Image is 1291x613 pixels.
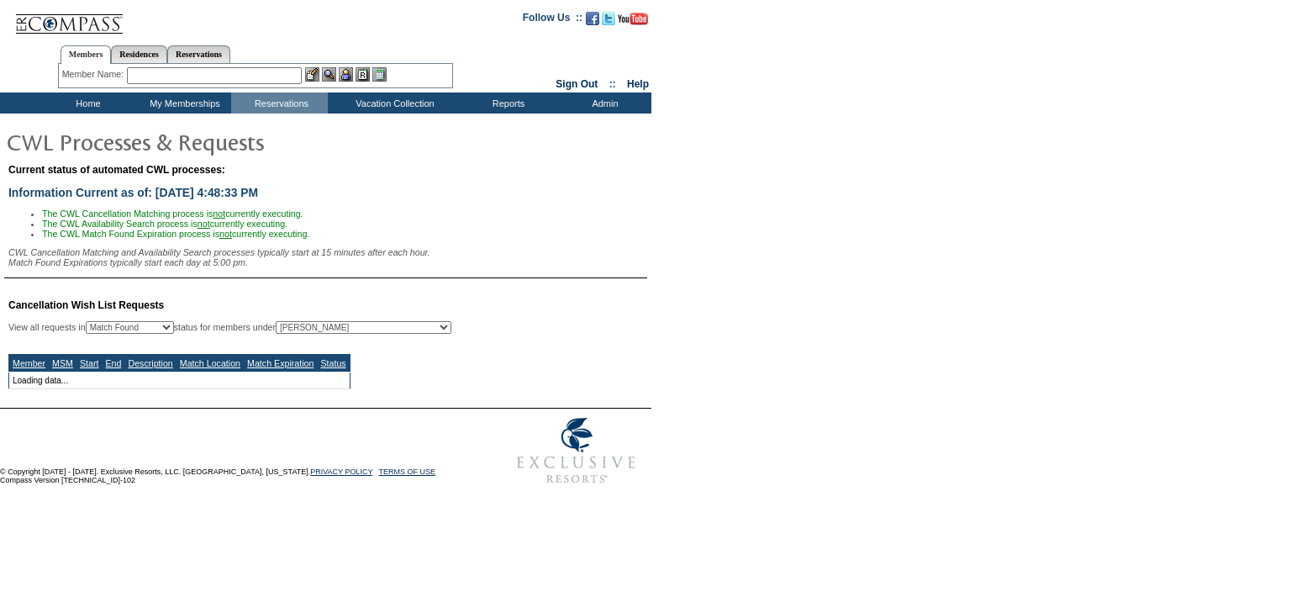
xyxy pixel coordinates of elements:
[52,358,73,368] a: MSM
[310,468,372,476] a: PRIVACY POLICY
[13,358,45,368] a: Member
[322,67,336,82] img: View
[379,468,436,476] a: TERMS OF USE
[128,358,172,368] a: Description
[213,209,225,219] u: not
[602,12,615,25] img: Follow us on Twitter
[339,67,353,82] img: Impersonate
[602,17,615,27] a: Follow us on Twitter
[586,12,599,25] img: Become our fan on Facebook
[555,92,651,114] td: Admin
[38,92,134,114] td: Home
[618,17,648,27] a: Subscribe to our YouTube Channel
[627,78,649,90] a: Help
[80,358,99,368] a: Start
[8,186,258,199] span: Information Current as of: [DATE] 4:48:33 PM
[42,229,309,239] span: The CWL Match Found Expiration process is currently executing.
[42,219,287,229] span: The CWL Availability Search process is currently executing.
[111,45,167,63] a: Residences
[8,164,225,176] span: Current status of automated CWL processes:
[180,358,240,368] a: Match Location
[167,45,230,63] a: Reservations
[8,321,451,334] div: View all requests in status for members under
[523,10,582,30] td: Follow Us ::
[231,92,328,114] td: Reservations
[198,219,210,229] u: not
[305,67,319,82] img: b_edit.gif
[42,209,303,219] span: The CWL Cancellation Matching process is currently executing.
[8,247,647,267] div: CWL Cancellation Matching and Availability Search processes typically start at 15 minutes after e...
[556,78,598,90] a: Sign Out
[219,229,232,239] u: not
[356,67,370,82] img: Reservations
[320,358,345,368] a: Status
[105,358,121,368] a: End
[328,92,458,114] td: Vacation Collection
[134,92,231,114] td: My Memberships
[458,92,555,114] td: Reports
[586,17,599,27] a: Become our fan on Facebook
[372,67,387,82] img: b_calculator.gif
[8,299,164,311] span: Cancellation Wish List Requests
[61,45,112,64] a: Members
[62,67,127,82] div: Member Name:
[618,13,648,25] img: Subscribe to our YouTube Channel
[247,358,314,368] a: Match Expiration
[501,409,651,493] img: Exclusive Resorts
[9,373,350,389] td: Loading data...
[609,78,616,90] span: ::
